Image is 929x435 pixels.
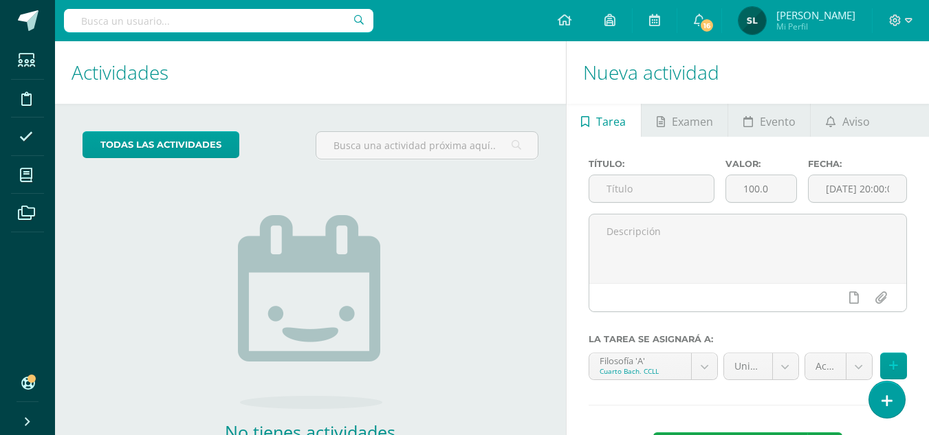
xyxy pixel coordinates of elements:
span: [PERSON_NAME] [776,8,855,22]
a: Actitudinal (10.0pts) [805,353,872,379]
input: Fecha de entrega [809,175,906,202]
h1: Actividades [72,41,549,104]
a: Filosofía 'A'Cuarto Bach. CCLL [589,353,717,379]
label: La tarea se asignará a: [589,334,907,344]
input: Título [589,175,714,202]
label: Título: [589,159,715,169]
span: 16 [699,18,714,33]
input: Busca un usuario... [64,9,373,32]
h1: Nueva actividad [583,41,912,104]
span: Examen [672,105,713,138]
input: Puntos máximos [726,175,796,202]
span: Unidad 4 [734,353,762,379]
a: Unidad 4 [724,353,798,379]
div: Cuarto Bach. CCLL [600,366,681,376]
img: no_activities.png [238,215,382,409]
a: Evento [728,104,810,137]
span: Tarea [596,105,626,138]
span: Aviso [842,105,870,138]
label: Valor: [725,159,797,169]
img: 77d0099799e9eceb63e6129de23b17bd.png [739,7,766,34]
a: Tarea [567,104,641,137]
input: Busca una actividad próxima aquí... [316,132,537,159]
div: Filosofía 'A' [600,353,681,366]
a: Aviso [811,104,884,137]
span: Mi Perfil [776,21,855,32]
a: Examen [642,104,728,137]
span: Actitudinal (10.0pts) [816,353,835,379]
a: todas las Actividades [83,131,239,158]
span: Evento [760,105,796,138]
label: Fecha: [808,159,907,169]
